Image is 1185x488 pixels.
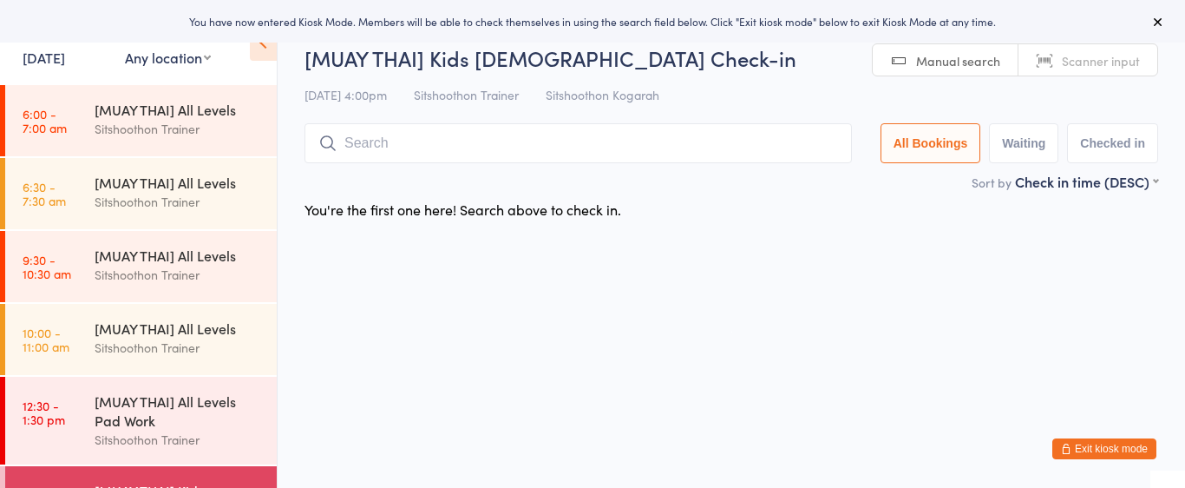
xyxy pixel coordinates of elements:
[304,86,387,103] span: [DATE] 4:00pm
[23,253,71,280] time: 9:30 - 10:30 am
[414,86,519,103] span: Sitshoothon Trainer
[95,119,262,139] div: Sitshoothon Trainer
[5,377,277,465] a: 12:30 -1:30 pm[MUAY THAI] All Levels Pad WorkSitshoothon Trainer
[95,319,262,338] div: [MUAY THAI] All Levels
[5,304,277,375] a: 10:00 -11:00 am[MUAY THAI] All LevelsSitshoothon Trainer
[304,200,621,219] div: You're the first one here! Search above to check in.
[916,52,1000,69] span: Manual search
[1015,172,1158,191] div: Check in time (DESC)
[125,48,211,67] div: Any location
[95,430,262,450] div: Sitshoothon Trainer
[1067,123,1158,163] button: Checked in
[5,231,277,302] a: 9:30 -10:30 am[MUAY THAI] All LevelsSitshoothon Trainer
[304,43,1158,72] h2: [MUAY THAI] Kids [DEMOGRAPHIC_DATA] Check-in
[304,123,852,163] input: Search
[881,123,981,163] button: All Bookings
[95,173,262,192] div: [MUAY THAI] All Levels
[23,180,66,208] time: 6:30 - 7:30 am
[5,85,277,156] a: 6:00 -7:00 am[MUAY THAI] All LevelsSitshoothon Trainer
[546,86,659,103] span: Sitshoothon Kogarah
[23,399,65,426] time: 12:30 - 1:30 pm
[95,338,262,358] div: Sitshoothon Trainer
[95,100,262,119] div: [MUAY THAI] All Levels
[95,246,262,265] div: [MUAY THAI] All Levels
[23,326,69,353] time: 10:00 - 11:00 am
[1062,52,1140,69] span: Scanner input
[1052,439,1156,459] button: Exit kiosk mode
[5,158,277,229] a: 6:30 -7:30 am[MUAY THAI] All LevelsSitshoothon Trainer
[28,14,1157,29] div: You have now entered Kiosk Mode. Members will be able to check themselves in using the search fie...
[23,107,67,135] time: 6:00 - 7:00 am
[95,265,262,285] div: Sitshoothon Trainer
[95,192,262,212] div: Sitshoothon Trainer
[95,392,262,430] div: [MUAY THAI] All Levels Pad Work
[989,123,1058,163] button: Waiting
[23,48,65,67] a: [DATE]
[972,174,1012,191] label: Sort by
